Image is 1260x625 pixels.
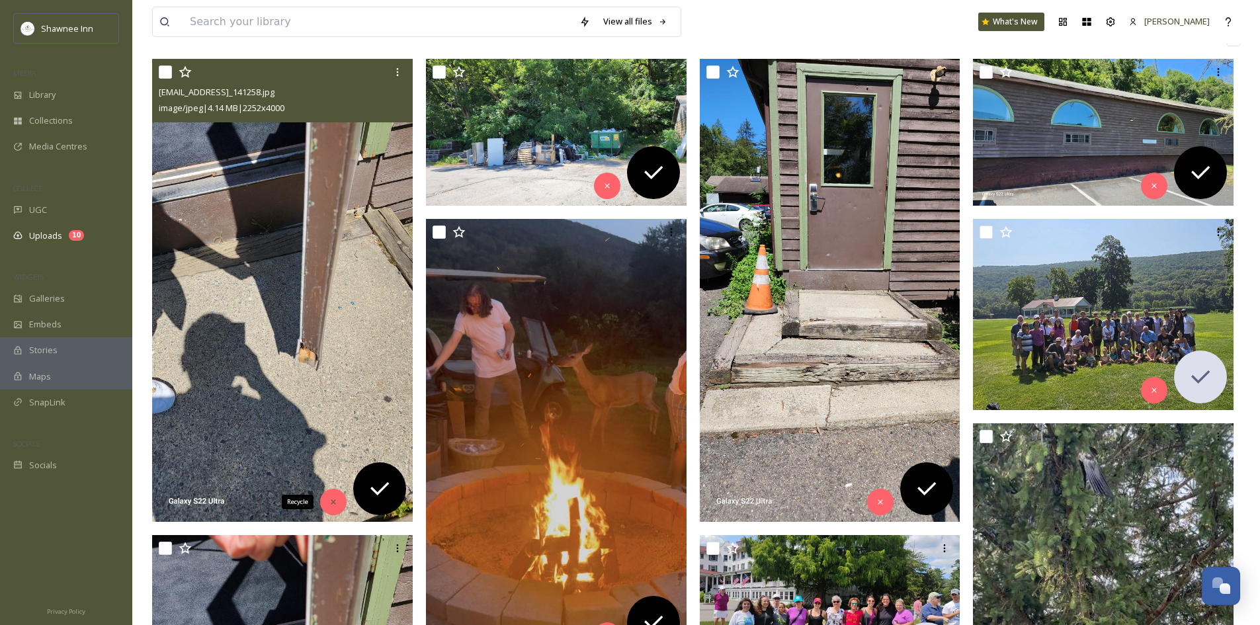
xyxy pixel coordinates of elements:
span: WIDGETS [13,272,44,282]
a: Privacy Policy [47,603,85,618]
div: 10 [69,230,84,241]
span: image/jpeg | 4.14 MB | 2252 x 4000 [159,102,284,114]
a: [PERSON_NAME] [1122,9,1216,34]
img: shawnee-300x300.jpg [21,22,34,35]
a: What's New [978,13,1044,31]
span: Maps [29,370,51,383]
span: [EMAIL_ADDRESS]_141258.jpg [159,86,274,98]
span: COLLECT [13,183,42,193]
img: ext_1755186839.036661_peipingmao88@hotmail.com-20250809_141338.jpg [973,59,1234,206]
img: ext_1755186839.034925_peipingmao88@hotmail.com-20250809_141303.jpg [426,59,687,206]
input: Search your library [183,7,573,36]
span: Uploads [29,229,62,242]
span: Stories [29,344,58,356]
span: Collections [29,114,73,127]
img: ext_1755186906.888413_peipingmao88@hotmail.com-20250809_141258.jpg [152,59,413,522]
span: Shawnee Inn [41,22,93,34]
span: Privacy Policy [47,607,85,616]
span: Library [29,89,56,101]
span: SOCIALS [13,438,40,448]
span: Media Centres [29,140,87,153]
span: UGC [29,204,47,216]
span: Embeds [29,318,62,331]
img: ext_1754498292.030373_michelle_maier@yahoo.com-MAIERAMA 2025.jpg [973,219,1234,410]
span: MEDIA [13,68,36,78]
span: [PERSON_NAME] [1144,15,1210,27]
button: Open Chat [1202,567,1240,605]
a: View all files [597,9,674,34]
span: Socials [29,459,57,472]
div: Recycle [282,495,314,509]
span: SnapLink [29,396,65,409]
img: ext_1755186839.033873_peipingmao88@hotmail.com-20250809_141313.jpg [700,59,960,522]
span: Galleries [29,292,65,305]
